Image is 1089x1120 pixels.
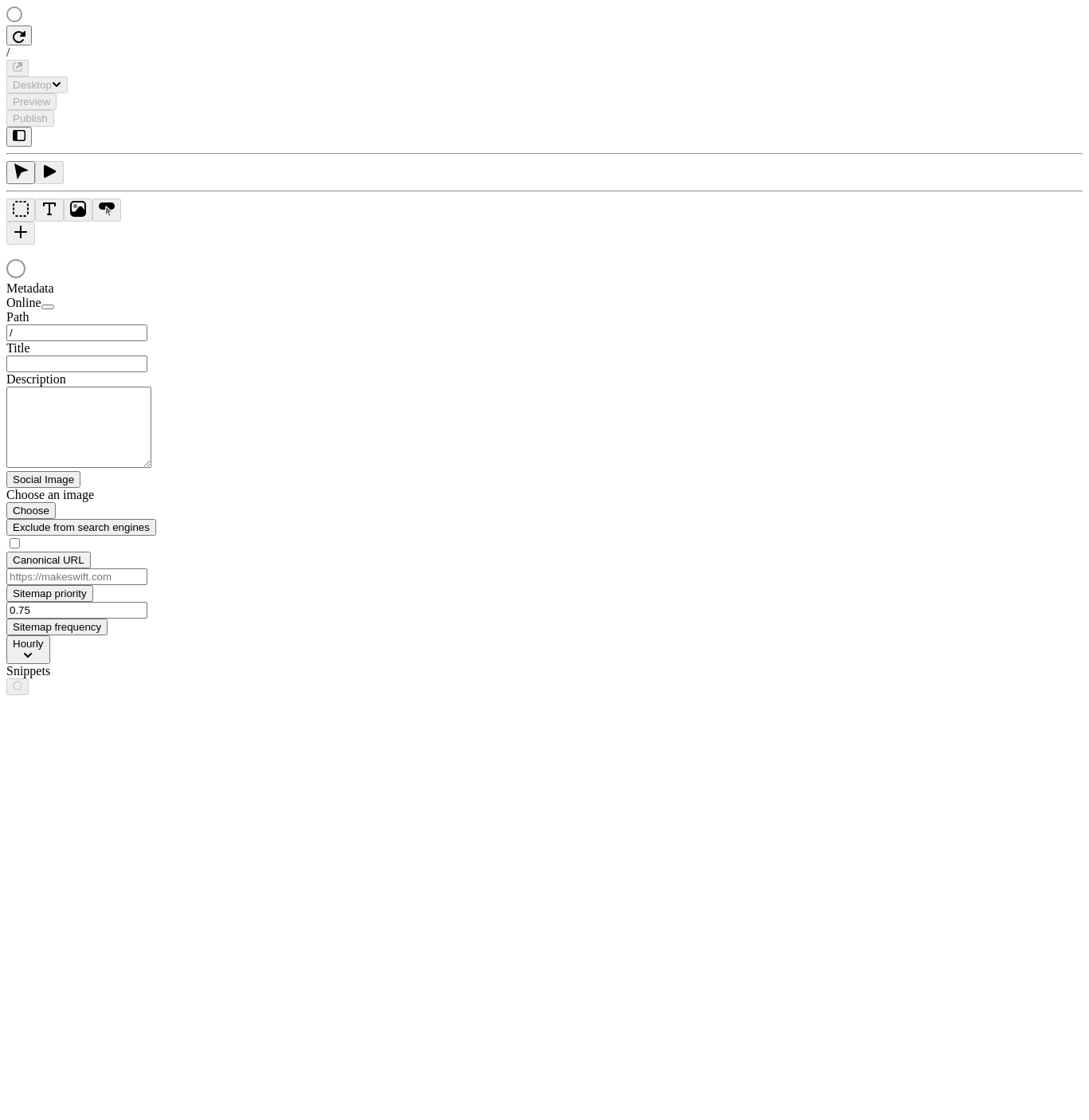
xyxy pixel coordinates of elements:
button: Text [35,198,64,222]
div: Snippets [6,664,198,678]
button: Preview [6,93,57,110]
button: Image [64,198,92,222]
button: Button [92,198,121,222]
button: Box [6,198,35,222]
span: Preview [13,96,50,108]
span: Publish [13,112,48,124]
span: Sitemap frequency [13,621,101,633]
button: Exclude from search engines [6,519,156,536]
span: Sitemap priority [13,588,87,599]
input: https://makeswift.com [6,568,147,585]
span: Exclude from search engines [13,521,150,533]
span: Canonical URL [13,554,84,566]
div: Metadata [6,281,198,296]
button: Canonical URL [6,552,91,568]
span: Online [6,296,41,309]
span: Social Image [13,474,74,485]
div: / [6,45,1083,60]
button: Sitemap frequency [6,619,108,635]
button: Choose [6,502,56,519]
span: Description [6,372,66,386]
button: Hourly [6,635,50,664]
button: Publish [6,110,54,127]
span: Path [6,310,29,324]
span: Desktop [13,79,52,91]
span: Title [6,341,30,355]
span: Choose [13,505,49,517]
button: Social Image [6,471,80,488]
button: Desktop [6,77,68,93]
button: Sitemap priority [6,585,93,602]
div: Choose an image [6,488,198,502]
span: Hourly [13,638,44,650]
